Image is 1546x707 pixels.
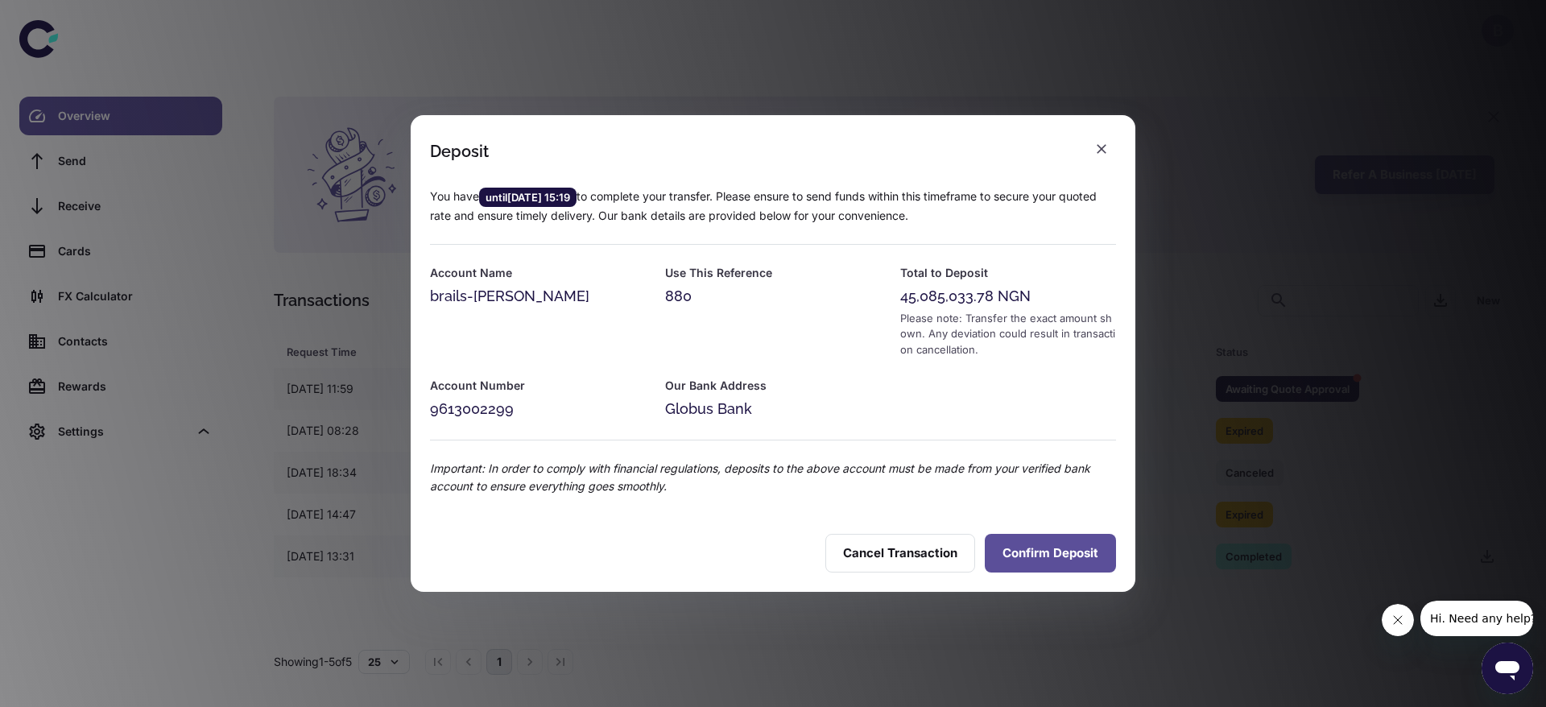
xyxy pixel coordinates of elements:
[900,311,1116,358] div: Please note: Transfer the exact amount shown. Any deviation could result in transaction cancellat...
[430,142,489,161] div: Deposit
[825,534,975,573] button: Cancel Transaction
[430,377,646,395] h6: Account Number
[10,11,116,24] span: Hi. Need any help?
[665,398,881,420] div: Globus Bank
[430,264,646,282] h6: Account Name
[1420,601,1533,636] iframe: Message from company
[1482,643,1533,694] iframe: Button to launch messaging window
[430,188,1116,225] p: You have to complete your transfer. Please ensure to send funds within this timeframe to secure y...
[430,398,646,420] div: 9613002299
[430,460,1116,495] p: Important: In order to comply with financial regulations, deposits to the above account must be m...
[1382,604,1414,636] iframe: Close message
[665,285,881,308] div: 880
[665,264,881,282] h6: Use This Reference
[430,285,646,308] div: brails-[PERSON_NAME]
[985,534,1116,573] button: Confirm Deposit
[900,285,1116,308] div: 45,085,033.78 NGN
[900,264,1116,282] h6: Total to Deposit
[665,377,881,395] h6: Our Bank Address
[479,189,577,205] span: until [DATE] 15:19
